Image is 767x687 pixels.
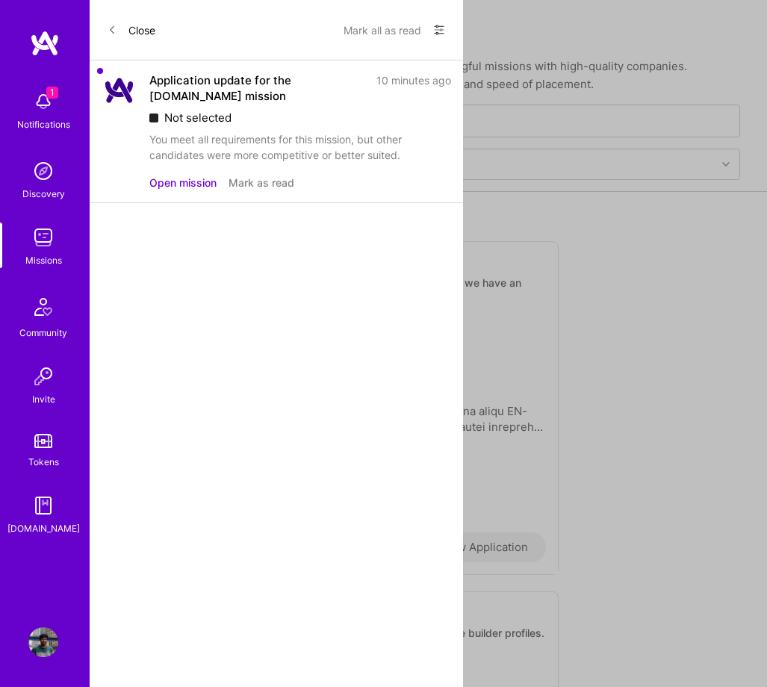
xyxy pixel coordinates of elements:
[149,110,451,125] div: Not selected
[229,175,294,190] button: Mark as read
[22,186,65,202] div: Discovery
[108,18,155,42] button: Close
[19,325,67,341] div: Community
[7,520,80,536] div: [DOMAIN_NAME]
[28,361,58,391] img: Invite
[30,30,60,57] img: logo
[149,175,217,190] button: Open mission
[149,72,367,104] div: Application update for the [DOMAIN_NAME] mission
[149,131,451,163] div: You meet all requirements for this mission, but other candidates were more competitive or better ...
[28,454,59,470] div: Tokens
[28,627,58,657] img: User Avatar
[28,223,58,252] img: teamwork
[34,434,52,448] img: tokens
[25,627,62,657] a: User Avatar
[28,156,58,186] img: discovery
[32,391,55,407] div: Invite
[28,491,58,520] img: guide book
[102,72,137,108] img: Company Logo
[25,252,62,268] div: Missions
[376,72,451,104] div: 10 minutes ago
[344,18,421,42] button: Mark all as read
[25,289,61,325] img: Community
